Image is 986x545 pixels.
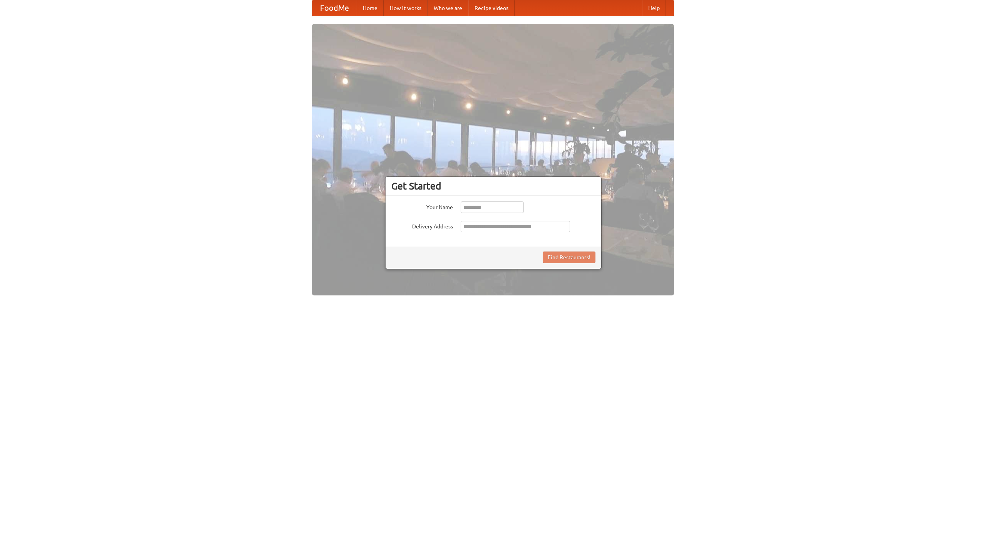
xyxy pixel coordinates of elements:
a: FoodMe [312,0,357,16]
h3: Get Started [391,180,595,192]
a: Help [642,0,666,16]
a: Home [357,0,384,16]
a: How it works [384,0,428,16]
button: Find Restaurants! [543,252,595,263]
a: Who we are [428,0,468,16]
label: Delivery Address [391,221,453,230]
label: Your Name [391,201,453,211]
a: Recipe videos [468,0,515,16]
